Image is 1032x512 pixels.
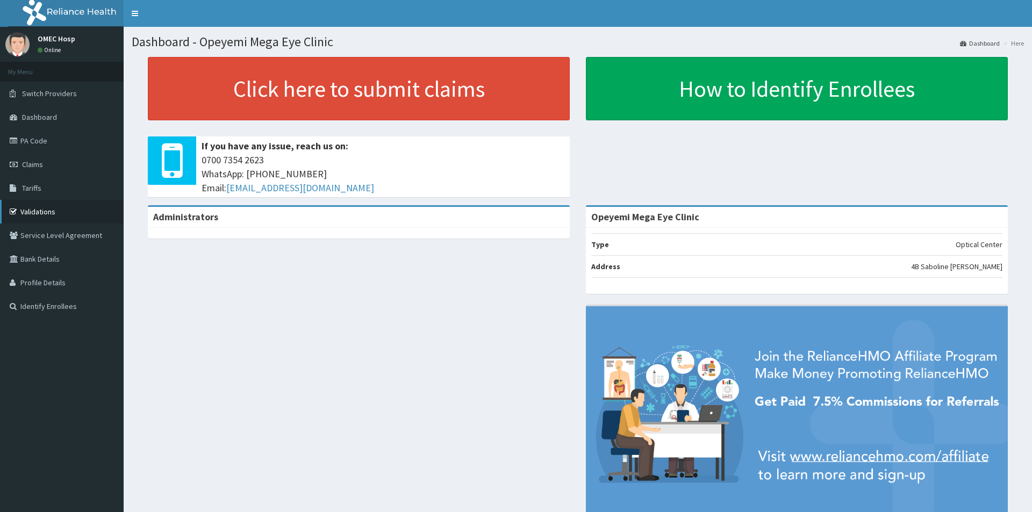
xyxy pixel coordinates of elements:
a: Online [38,46,63,54]
strong: Opeyemi Mega Eye Clinic [591,211,699,223]
img: User Image [5,32,30,56]
li: Here [1001,39,1024,48]
span: Tariffs [22,183,41,193]
a: Dashboard [960,39,1000,48]
p: Optical Center [956,239,1002,250]
b: If you have any issue, reach us on: [202,140,348,152]
span: Claims [22,160,43,169]
span: Switch Providers [22,89,77,98]
b: Address [591,262,620,271]
p: OMEC Hosp [38,35,75,42]
span: Dashboard [22,112,57,122]
a: How to Identify Enrollees [586,57,1008,120]
b: Type [591,240,609,249]
a: Click here to submit claims [148,57,570,120]
span: 0700 7354 2623 WhatsApp: [PHONE_NUMBER] Email: [202,153,564,194]
b: Administrators [153,211,218,223]
p: 4B Saboline [PERSON_NAME] [911,261,1002,272]
h1: Dashboard - Opeyemi Mega Eye Clinic [132,35,1024,49]
a: [EMAIL_ADDRESS][DOMAIN_NAME] [226,182,374,194]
